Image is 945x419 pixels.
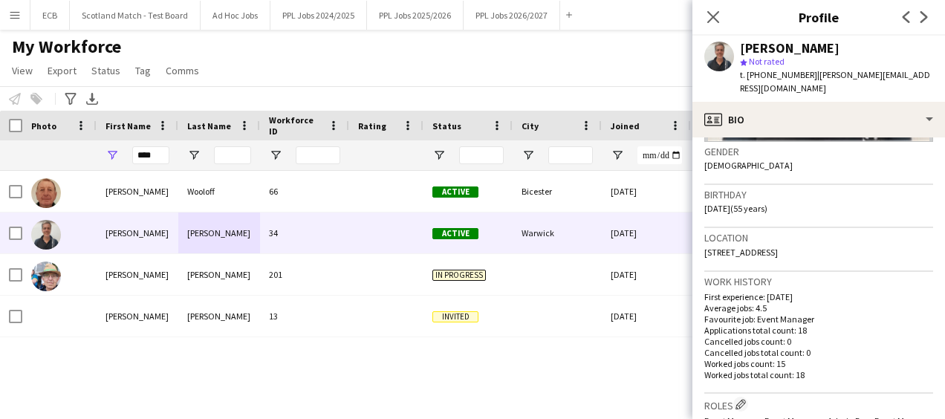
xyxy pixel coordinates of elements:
[31,120,56,131] span: Photo
[296,146,340,164] input: Workforce ID Filter Input
[129,61,157,80] a: Tag
[178,212,260,253] div: [PERSON_NAME]
[358,120,386,131] span: Rating
[30,1,70,30] button: ECB
[132,146,169,164] input: First Name Filter Input
[692,102,945,137] div: Bio
[12,36,121,58] span: My Workforce
[42,61,82,80] a: Export
[691,212,780,253] div: 47 days
[160,61,205,80] a: Comms
[637,146,682,164] input: Joined Filter Input
[602,171,691,212] div: [DATE]
[704,275,933,288] h3: Work history
[178,296,260,337] div: [PERSON_NAME]
[97,171,178,212] div: [PERSON_NAME]
[704,314,933,325] p: Favourite job: Event Manager
[464,1,560,30] button: PPL Jobs 2026/2027
[31,262,61,291] img: Paul Harvey
[704,369,933,380] p: Worked jobs total count: 18
[704,291,933,302] p: First experience: [DATE]
[522,120,539,131] span: City
[432,149,446,162] button: Open Filter Menu
[704,203,767,214] span: [DATE] (55 years)
[187,120,231,131] span: Last Name
[704,347,933,358] p: Cancelled jobs total count: 0
[704,160,793,171] span: [DEMOGRAPHIC_DATA]
[97,296,178,337] div: [PERSON_NAME]
[260,212,349,253] div: 34
[105,149,119,162] button: Open Filter Menu
[691,171,780,212] div: 45 days
[105,120,151,131] span: First Name
[691,296,780,337] div: 173 days
[83,90,101,108] app-action-btn: Export XLSX
[260,254,349,295] div: 201
[704,302,933,314] p: Average jobs: 4.5
[432,270,486,281] span: In progress
[704,325,933,336] p: Applications total count: 18
[459,146,504,164] input: Status Filter Input
[260,171,349,212] div: 66
[704,247,778,258] span: [STREET_ADDRESS]
[432,311,478,322] span: Invited
[548,146,593,164] input: City Filter Input
[31,178,61,208] img: Geoffrey Paul Wooloff
[269,149,282,162] button: Open Filter Menu
[260,296,349,337] div: 13
[522,149,535,162] button: Open Filter Menu
[602,212,691,253] div: [DATE]
[214,146,251,164] input: Last Name Filter Input
[135,64,151,77] span: Tag
[31,220,61,250] img: Paul Aldridge
[692,7,945,27] h3: Profile
[513,171,602,212] div: Bicester
[740,42,840,55] div: [PERSON_NAME]
[740,69,817,80] span: t. [PHONE_NUMBER]
[166,64,199,77] span: Comms
[187,149,201,162] button: Open Filter Menu
[749,56,785,67] span: Not rated
[178,171,260,212] div: Wooloff
[62,90,79,108] app-action-btn: Advanced filters
[178,254,260,295] div: [PERSON_NAME]
[704,336,933,347] p: Cancelled jobs count: 0
[432,120,461,131] span: Status
[6,61,39,80] a: View
[704,231,933,244] h3: Location
[367,1,464,30] button: PPL Jobs 2025/2026
[85,61,126,80] a: Status
[704,145,933,158] h3: Gender
[611,149,624,162] button: Open Filter Menu
[602,296,691,337] div: [DATE]
[432,228,478,239] span: Active
[91,64,120,77] span: Status
[97,254,178,295] div: [PERSON_NAME]
[513,212,602,253] div: Warwick
[97,212,178,253] div: [PERSON_NAME]
[70,1,201,30] button: Scotland Match - Test Board
[269,114,322,137] span: Workforce ID
[270,1,367,30] button: PPL Jobs 2024/2025
[201,1,270,30] button: Ad Hoc Jobs
[432,186,478,198] span: Active
[602,254,691,295] div: [DATE]
[704,397,933,412] h3: Roles
[611,120,640,131] span: Joined
[704,188,933,201] h3: Birthday
[704,358,933,369] p: Worked jobs count: 15
[48,64,77,77] span: Export
[740,69,930,94] span: | [PERSON_NAME][EMAIL_ADDRESS][DOMAIN_NAME]
[12,64,33,77] span: View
